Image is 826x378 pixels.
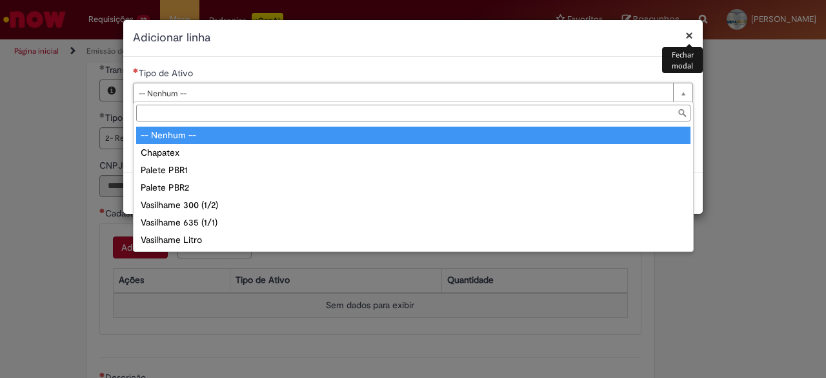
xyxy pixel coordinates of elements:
[136,196,690,214] div: Vasilhame 300 (1/2)
[136,214,690,231] div: Vasilhame 635 (1/1)
[136,144,690,162] div: Chapatex
[134,124,693,251] ul: Tipo de Ativo
[136,231,690,249] div: Vasilhame Litro
[136,162,690,179] div: Palete PBR1
[136,127,690,144] div: -- Nenhum --
[136,179,690,196] div: Palete PBR2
